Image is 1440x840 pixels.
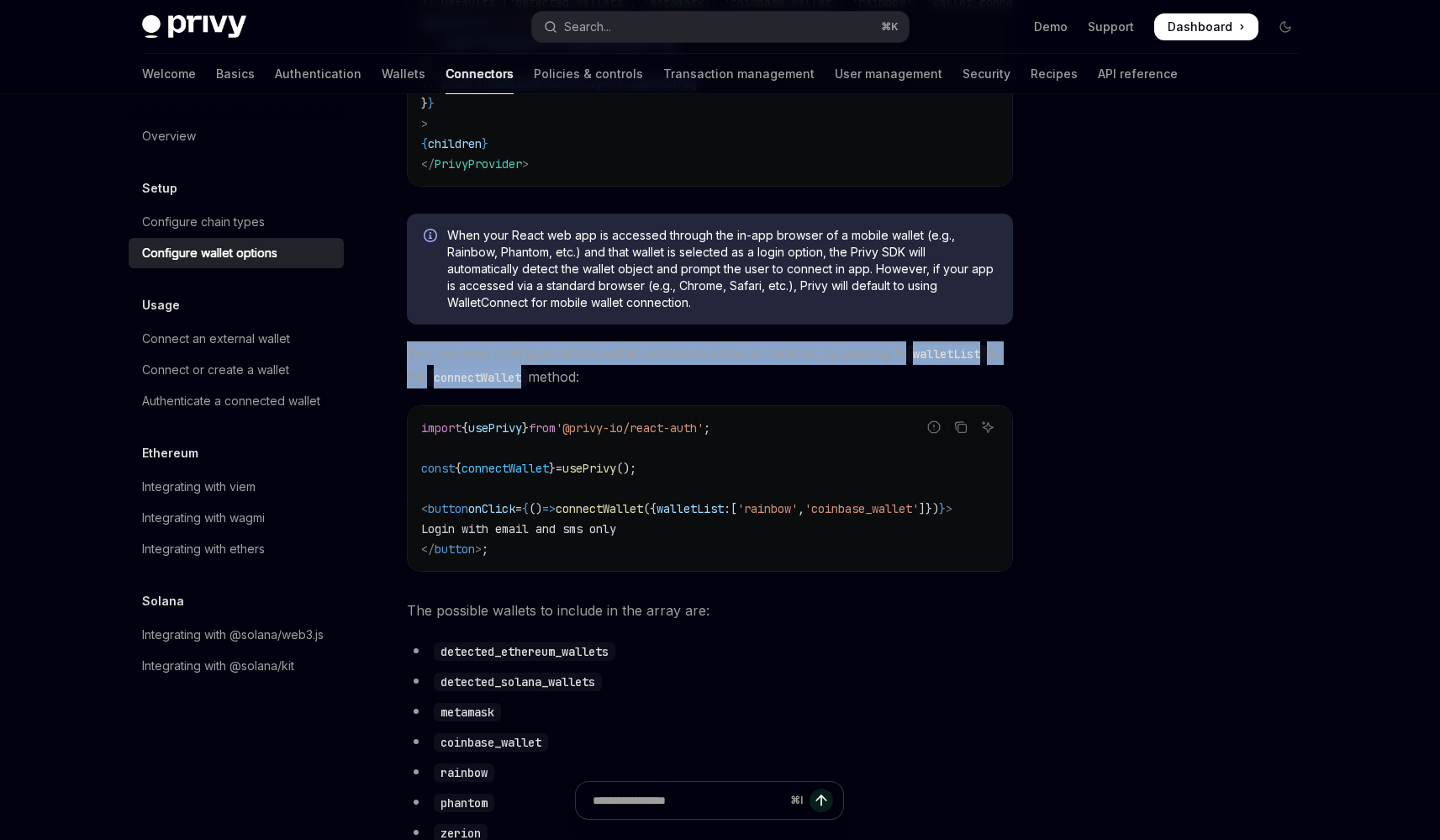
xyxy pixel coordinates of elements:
span: } [482,136,488,151]
span: '@privy-io/react-auth' [556,420,704,436]
svg: Info [424,229,440,246]
span: } [428,96,435,111]
code: connectWallet [427,368,528,387]
span: connectWallet [556,501,643,516]
span: => [542,501,556,516]
span: PrivyProvider [435,156,522,172]
span: } [522,420,529,436]
span: usePrivy [468,420,522,436]
a: Connect an external wallet [129,324,344,354]
a: Policies & controls [534,54,643,94]
button: Ask AI [977,416,999,438]
span: { [421,136,428,151]
code: detected_solana_wallets [434,673,602,691]
a: Integrating with viem [129,472,344,502]
span: () [529,501,542,516]
span: </ [421,542,435,557]
a: Connect or create a wallet [129,355,344,385]
span: ]}) [919,501,939,516]
div: Integrating with @solana/kit [142,656,294,676]
span: { [462,420,468,436]
span: ⌘ K [881,20,899,34]
a: Connectors [446,54,514,94]
code: rainbow [434,763,494,782]
a: Dashboard [1154,13,1258,40]
input: Ask a question... [593,782,783,819]
span: > [421,116,428,131]
code: walletList [906,345,987,363]
span: button [428,501,468,516]
div: Configure chain types [142,212,265,232]
span: connectWallet [462,461,549,476]
a: Configure chain types [129,207,344,237]
div: Authenticate a connected wallet [142,391,320,411]
a: Authentication [275,54,361,94]
a: Integrating with @solana/kit [129,651,344,681]
a: Recipes [1031,54,1078,94]
a: User management [835,54,942,94]
span: } [421,96,428,111]
a: Security [963,54,1010,94]
span: ; [704,420,710,436]
span: > [946,501,952,516]
div: Search... [564,17,611,37]
a: Transaction management [663,54,815,94]
span: children [428,136,482,151]
span: > [522,156,529,172]
a: Authenticate a connected wallet [129,386,344,416]
span: Dashboard [1168,18,1232,35]
div: Overview [142,126,196,146]
span: < [421,501,428,516]
div: Integrating with @solana/web3.js [142,625,324,645]
span: Login with email and sms only [421,521,616,536]
span: onClick [468,501,515,516]
code: coinbase_wallet [434,733,548,752]
a: Wallets [382,54,425,94]
a: Overview [129,121,344,151]
span: The possible wallets to include in the array are: [407,599,1013,622]
div: Connect or create a wallet [142,360,289,380]
span: [ [731,501,737,516]
button: Report incorrect code [923,416,945,438]
a: Support [1088,18,1134,35]
span: from [529,420,556,436]
button: Open search [532,12,909,42]
div: Integrating with wagmi [142,508,265,528]
span: } [549,461,556,476]
span: = [515,501,522,516]
span: </ [421,156,435,172]
h5: Ethereum [142,443,198,463]
button: Toggle dark mode [1272,13,1299,40]
a: Integrating with ethers [129,534,344,564]
span: > [475,542,482,557]
code: metamask [434,703,501,721]
span: , [798,501,804,516]
span: } [939,501,946,516]
a: Basics [216,54,255,94]
span: When your React web app is accessed through the in-app browser of a mobile wallet (e.g., Rainbow,... [447,227,996,311]
span: 'coinbase_wallet' [804,501,919,516]
code: detected_ethereum_wallets [434,642,615,661]
a: Integrating with wagmi [129,503,344,533]
span: button [435,542,475,557]
a: Demo [1034,18,1068,35]
span: You can also configure which wallet options to show at runtime, by passing in to the method: [407,341,1013,388]
a: Configure wallet options [129,238,344,268]
div: Connect an external wallet [142,329,290,349]
div: Integrating with viem [142,477,256,497]
button: Copy the contents from the code block [950,416,972,438]
button: Send message [810,789,833,812]
span: ; [482,542,488,557]
a: API reference [1098,54,1178,94]
a: Integrating with @solana/web3.js [129,620,344,650]
a: Welcome [142,54,196,94]
h5: Solana [142,591,184,611]
div: Configure wallet options [142,243,277,263]
h5: Usage [142,295,180,315]
span: (); [616,461,636,476]
span: const [421,461,455,476]
img: dark logo [142,15,246,39]
span: ({ [643,501,657,516]
span: { [455,461,462,476]
h5: Setup [142,178,177,198]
